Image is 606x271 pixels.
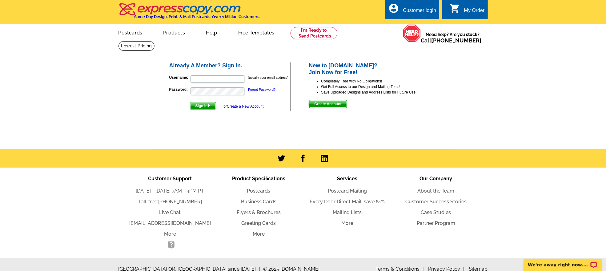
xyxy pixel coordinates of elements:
[421,31,485,44] span: Need help? Are you stuck?
[421,209,451,215] a: Case Studies
[403,24,421,42] img: help
[169,75,190,80] label: Username:
[405,199,467,205] a: Customer Success Stories
[253,231,265,237] a: More
[449,7,485,14] a: shopping_cart My Order
[421,37,482,44] span: Call
[418,188,455,194] a: About the Team
[337,176,358,181] span: Services
[227,104,263,109] a: Create a New Account
[148,176,192,181] span: Customer Support
[464,8,485,16] div: My Order
[388,3,399,14] i: account_circle
[420,176,452,181] span: Our Company
[196,25,227,39] a: Help
[309,100,347,108] button: Create Account
[232,176,285,181] span: Product Specifications
[388,7,436,14] a: account_circle Customer login
[321,84,438,90] li: Get Full Access to our Design and Mailing Tools!
[248,76,288,79] small: (usually your email address)
[431,37,482,44] a: [PHONE_NUMBER]
[129,220,211,226] a: [EMAIL_ADDRESS][DOMAIN_NAME]
[449,3,460,14] i: shopping_cart
[169,62,290,69] h2: Already A Member? Sign In.
[134,14,260,19] h4: Same Day Design, Print, & Mail Postcards. Over 1 Million Customers.
[208,104,211,107] img: button-next-arrow-white.png
[126,198,215,205] li: Toll-free:
[321,78,438,84] li: Completely Free with No Obligations!
[164,231,176,237] a: More
[417,220,455,226] a: Partner Program
[328,188,367,194] a: Postcard Mailing
[241,199,276,205] a: Business Cards
[248,88,275,91] a: Forgot Password?
[520,252,606,271] iframe: LiveChat chat widget
[158,199,202,205] a: [PHONE_NUMBER]
[228,25,284,39] a: Free Templates
[169,87,190,92] label: Password:
[223,104,263,109] div: or
[341,220,353,226] a: More
[242,220,276,226] a: Greeting Cards
[237,209,281,215] a: Flyers & Brochures
[109,25,152,39] a: Postcards
[310,199,385,205] a: Every Door Direct Mail: save 81%
[309,62,438,76] h2: New to [DOMAIN_NAME]? Join Now for Free!
[126,187,215,195] li: [DATE] - [DATE] 7AM - 4PM PT
[321,90,438,95] li: Save Uploaded Designs and Address Lists for Future Use!
[118,7,260,19] a: Same Day Design, Print, & Mail Postcards. Over 1 Million Customers.
[190,102,216,110] button: Sign In
[403,8,436,16] div: Customer login
[333,209,362,215] a: Mailing Lists
[153,25,195,39] a: Products
[247,188,271,194] a: Postcards
[159,209,181,215] a: Live Chat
